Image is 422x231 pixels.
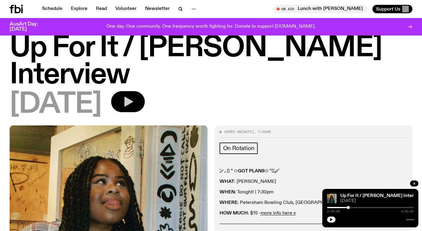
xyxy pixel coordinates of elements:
strong: HOW MUCH [220,211,248,216]
p: : Petersham Bowling Club, [GEOGRAPHIC_DATA] [220,200,408,206]
a: Newsletter [141,5,173,13]
strong: WHEN [220,190,235,195]
span: Support Us [376,6,400,12]
span: 3:00:00 [401,210,414,213]
span: On Rotation [223,145,254,152]
span: , 7:00am [254,129,271,134]
strong: WHERE [220,200,238,205]
button: On AirLunch with [PERSON_NAME] [274,5,368,13]
p: ˚ ༘ ｡𖦹 ° ✩ ✩ °𖦹｡ ༘˚ [220,168,408,174]
a: On Rotation [220,143,258,154]
p: : Tonight! | 7:30pm [220,189,408,195]
a: Volunteer [112,5,140,13]
p: : $15 - [220,211,408,216]
img: Ify - a Brown Skin girl with black braided twists, looking up to the side with her tongue stickin... [327,194,337,203]
span: [DATE] [340,199,414,203]
button: Support Us [372,5,412,13]
a: Schedule [38,5,66,13]
p: ───────────────────────────────────────── [220,221,408,227]
strong: GOT PLANS [238,169,265,174]
a: more info here x [261,211,296,216]
span: Aired on [224,129,241,134]
p: One day. One community. One frequency worth fighting for. Donate to support [DOMAIN_NAME]. [106,24,316,29]
h1: Up For It / [PERSON_NAME] Interview [10,35,412,89]
a: Read [92,5,111,13]
span: [DATE] [241,129,254,134]
span: [DATE] [10,91,102,118]
a: Explore [67,5,91,13]
strong: WHAT [220,179,234,184]
h3: AusArt Day: [DATE] [10,22,48,32]
span: 0:44:06 [327,210,340,213]
p: : [PERSON_NAME] [220,179,408,185]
